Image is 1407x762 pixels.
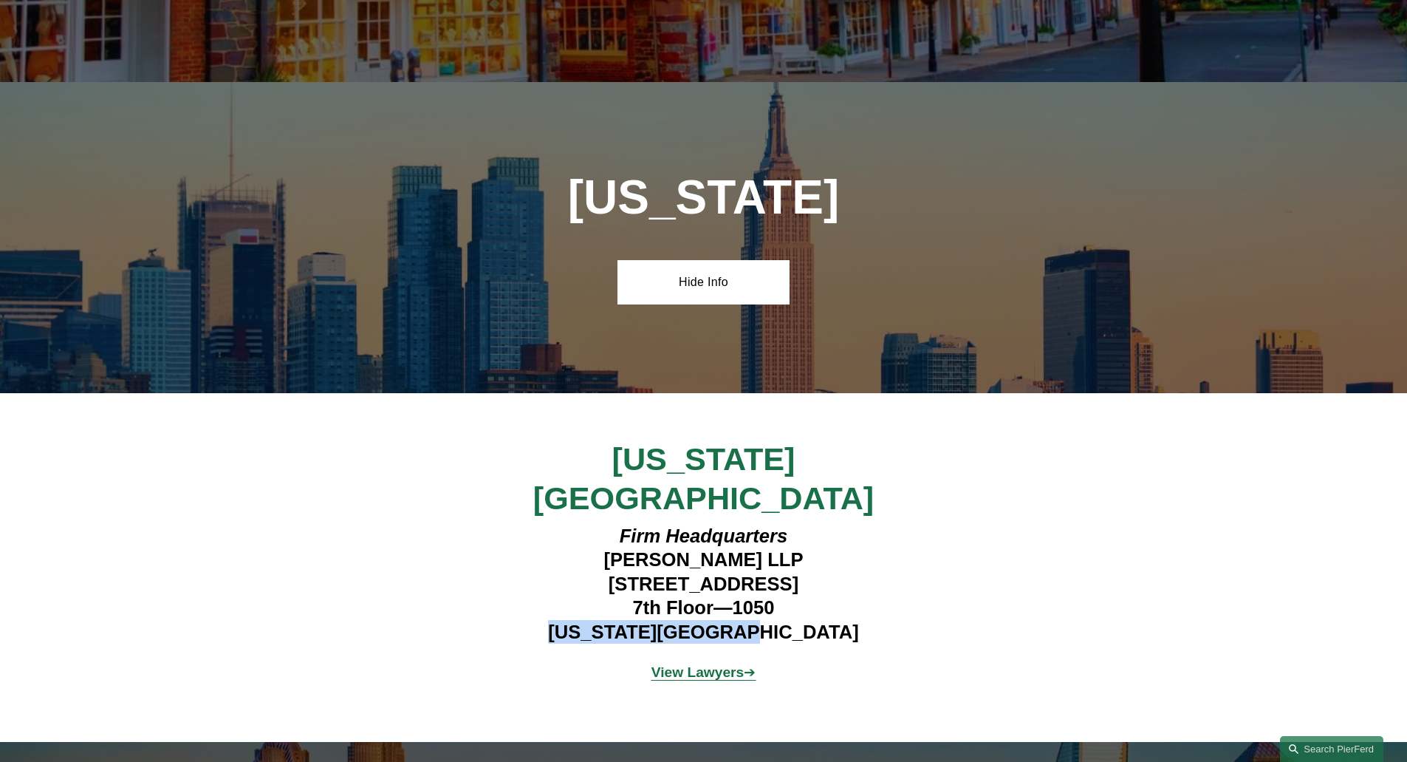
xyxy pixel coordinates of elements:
a: Search this site [1280,736,1383,762]
h4: [PERSON_NAME] LLP [STREET_ADDRESS] 7th Floor—1050 [US_STATE][GEOGRAPHIC_DATA] [488,524,919,644]
a: View Lawyers➔ [651,664,756,680]
span: [US_STATE][GEOGRAPHIC_DATA] [533,441,874,515]
h1: [US_STATE] [488,171,919,225]
em: Firm Headquarters [620,525,788,546]
a: Hide Info [617,260,790,305]
span: ➔ [651,664,756,680]
strong: View Lawyers [651,664,744,680]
